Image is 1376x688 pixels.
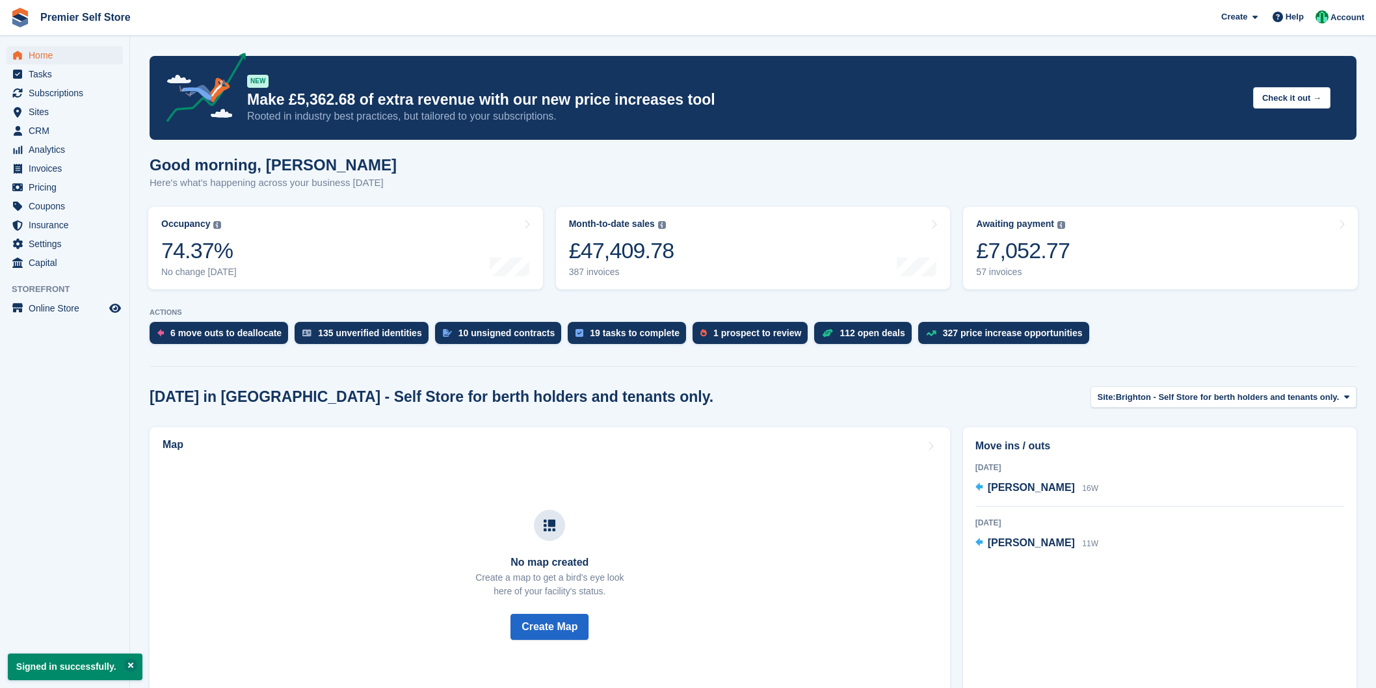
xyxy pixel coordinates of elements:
a: menu [7,159,123,178]
span: Analytics [29,140,107,159]
img: price-adjustments-announcement-icon-8257ccfd72463d97f412b2fc003d46551f7dbcb40ab6d574587a9cd5c0d94... [155,53,246,127]
div: 112 open deals [840,328,905,338]
span: CRM [29,122,107,140]
span: [PERSON_NAME] [988,537,1075,548]
a: 10 unsigned contracts [435,322,568,351]
p: Make £5,362.68 of extra revenue with our new price increases tool [247,90,1243,109]
span: Tasks [29,65,107,83]
a: Occupancy 74.37% No change [DATE] [148,207,543,289]
img: Peter Pring [1316,10,1329,23]
a: menu [7,103,123,121]
span: Brighton - Self Store for berth holders and tenants only. [1116,391,1340,404]
div: 387 invoices [569,267,674,278]
h3: No map created [475,557,624,568]
a: menu [7,84,123,102]
a: Awaiting payment £7,052.77 57 invoices [963,207,1358,289]
span: Pricing [29,178,107,196]
span: Account [1330,11,1364,24]
span: Subscriptions [29,84,107,102]
img: prospect-51fa495bee0391a8d652442698ab0144808aea92771e9ea1ae160a38d050c398.svg [700,329,707,337]
span: Capital [29,254,107,272]
img: deal-1b604bf984904fb50ccaf53a9ad4b4a5d6e5aea283cecdc64d6e3604feb123c2.svg [822,328,833,337]
h1: Good morning, [PERSON_NAME] [150,156,397,174]
a: menu [7,65,123,83]
span: Home [29,46,107,64]
div: Awaiting payment [976,218,1054,230]
p: Create a map to get a bird's eye look here of your facility's status. [475,571,624,598]
span: 11W [1082,539,1098,548]
a: [PERSON_NAME] 11W [975,535,1098,552]
span: Online Store [29,299,107,317]
img: verify_identity-adf6edd0f0f0b5bbfe63781bf79b02c33cf7c696d77639b501bdc392416b5a36.svg [302,329,311,337]
a: menu [7,235,123,253]
a: 19 tasks to complete [568,322,693,351]
button: Check it out → [1253,87,1330,109]
div: 57 invoices [976,267,1070,278]
div: No change [DATE] [161,267,237,278]
img: stora-icon-8386f47178a22dfd0bd8f6a31ec36ba5ce8667c1dd55bd0f319d3a0aa187defe.svg [10,8,30,27]
a: menu [7,178,123,196]
div: [DATE] [975,462,1344,473]
p: Here's what's happening across your business [DATE] [150,176,397,191]
p: Rooted in industry best practices, but tailored to your subscriptions. [247,109,1243,124]
button: Create Map [510,614,589,640]
a: 6 move outs to deallocate [150,322,295,351]
span: [PERSON_NAME] [988,482,1075,493]
span: Create [1221,10,1247,23]
a: 1 prospect to review [693,322,814,351]
a: menu [7,140,123,159]
h2: Map [163,439,183,451]
span: Storefront [12,283,129,296]
span: Site: [1098,391,1116,404]
div: Occupancy [161,218,210,230]
a: Month-to-date sales £47,409.78 387 invoices [556,207,951,289]
a: Premier Self Store [35,7,136,28]
span: 16W [1082,484,1098,493]
a: menu [7,254,123,272]
h2: [DATE] in [GEOGRAPHIC_DATA] - Self Store for berth holders and tenants only. [150,388,713,406]
span: Help [1286,10,1304,23]
div: NEW [247,75,269,88]
a: Preview store [107,300,123,316]
img: contract_signature_icon-13c848040528278c33f63329250d36e43548de30e8caae1d1a13099fd9432cc5.svg [443,329,452,337]
p: Signed in successfully. [8,654,142,680]
span: Insurance [29,216,107,234]
p: ACTIONS [150,308,1356,317]
div: 19 tasks to complete [590,328,680,338]
div: 74.37% [161,237,237,264]
a: [PERSON_NAME] 16W [975,480,1098,497]
span: Invoices [29,159,107,178]
div: 6 move outs to deallocate [170,328,282,338]
a: menu [7,299,123,317]
span: Settings [29,235,107,253]
span: Coupons [29,197,107,215]
a: 327 price increase opportunities [918,322,1096,351]
img: map-icn-33ee37083ee616e46c38cad1a60f524a97daa1e2b2c8c0bc3eb3415660979fc1.svg [544,520,555,531]
a: menu [7,216,123,234]
div: 135 unverified identities [318,328,422,338]
div: £47,409.78 [569,237,674,264]
a: menu [7,197,123,215]
div: 10 unsigned contracts [458,328,555,338]
img: price_increase_opportunities-93ffe204e8149a01c8c9dc8f82e8f89637d9d84a8eef4429ea346261dce0b2c0.svg [926,330,936,336]
div: 327 price increase opportunities [943,328,1083,338]
a: 112 open deals [814,322,918,351]
img: move_outs_to_deallocate_icon-f764333ba52eb49d3ac5e1228854f67142a1ed5810a6f6cc68b1a99e826820c5.svg [157,329,164,337]
img: task-75834270c22a3079a89374b754ae025e5fb1db73e45f91037f5363f120a921f8.svg [576,329,583,337]
img: icon-info-grey-7440780725fd019a000dd9b08b2336e03edf1995a4989e88bcd33f0948082b44.svg [658,221,666,229]
div: Month-to-date sales [569,218,655,230]
div: 1 prospect to review [713,328,801,338]
h2: Move ins / outs [975,438,1344,454]
div: £7,052.77 [976,237,1070,264]
a: menu [7,46,123,64]
img: icon-info-grey-7440780725fd019a000dd9b08b2336e03edf1995a4989e88bcd33f0948082b44.svg [213,221,221,229]
img: icon-info-grey-7440780725fd019a000dd9b08b2336e03edf1995a4989e88bcd33f0948082b44.svg [1057,221,1065,229]
a: 135 unverified identities [295,322,435,351]
div: [DATE] [975,517,1344,529]
a: menu [7,122,123,140]
span: Sites [29,103,107,121]
button: Site: Brighton - Self Store for berth holders and tenants only. [1091,386,1356,408]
